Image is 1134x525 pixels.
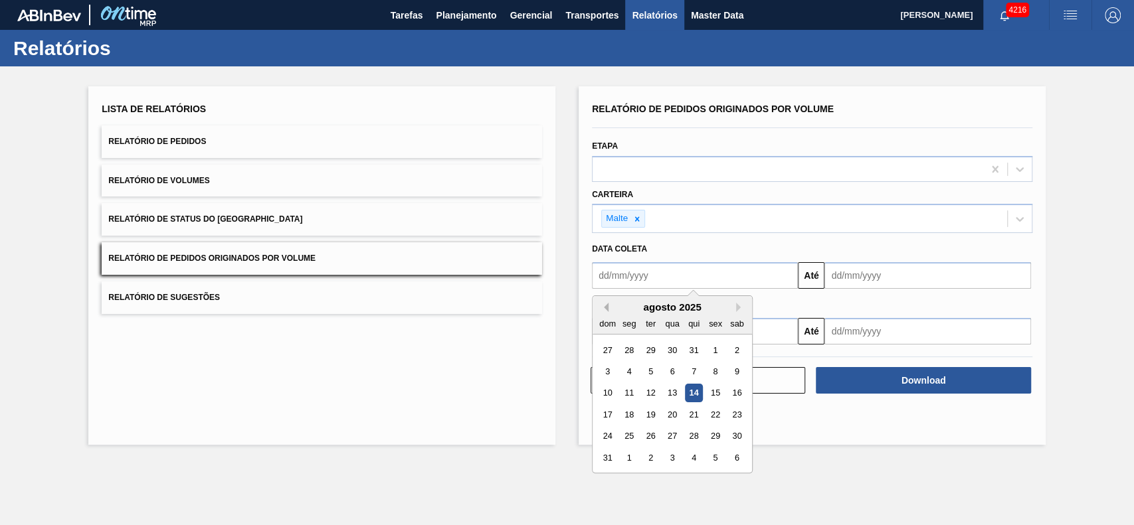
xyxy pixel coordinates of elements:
button: Download [816,367,1030,394]
div: Choose quarta-feira, 3 de setembro de 2025 [663,449,681,467]
button: Relatório de Pedidos Originados por Volume [102,242,542,275]
div: Choose quinta-feira, 21 de agosto de 2025 [685,406,703,423]
button: Notificações [983,6,1026,25]
div: Choose sexta-feira, 22 de agosto de 2025 [706,406,724,423]
span: Relatórios [632,7,677,23]
img: userActions [1062,7,1078,23]
div: Choose domingo, 10 de agosto de 2025 [599,384,616,402]
div: Choose quarta-feira, 27 de agosto de 2025 [663,427,681,445]
input: dd/mm/yyyy [592,262,798,289]
span: Relatório de Volumes [108,176,209,185]
div: Choose segunda-feira, 28 de julho de 2025 [620,341,638,359]
img: TNhmsLtSVTkK8tSr43FrP2fwEKptu5GPRR3wAAAABJRU5ErkJggg== [17,9,81,21]
div: Choose domingo, 27 de julho de 2025 [599,341,616,359]
div: Choose sábado, 2 de agosto de 2025 [728,341,746,359]
span: Tarefas [391,7,423,23]
div: Choose terça-feira, 29 de julho de 2025 [642,341,660,359]
div: Choose terça-feira, 12 de agosto de 2025 [642,384,660,402]
div: Choose quarta-feira, 6 de agosto de 2025 [663,362,681,380]
span: Relatório de Sugestões [108,293,220,302]
div: Choose terça-feira, 19 de agosto de 2025 [642,406,660,423]
div: Choose domingo, 24 de agosto de 2025 [599,427,616,445]
button: Relatório de Volumes [102,165,542,197]
div: seg [620,315,638,333]
span: Relatório de Pedidos Originados por Volume [108,254,316,263]
div: Choose sexta-feira, 15 de agosto de 2025 [706,384,724,402]
span: Relatório de Status do [GEOGRAPHIC_DATA] [108,214,302,224]
input: dd/mm/yyyy [824,262,1030,289]
div: sex [706,315,724,333]
button: Next Month [736,303,745,312]
div: Choose terça-feira, 5 de agosto de 2025 [642,362,660,380]
div: ter [642,315,660,333]
div: Choose domingo, 3 de agosto de 2025 [599,362,616,380]
div: Choose sábado, 6 de setembro de 2025 [728,449,746,467]
label: Etapa [592,141,618,151]
div: Choose quarta-feira, 20 de agosto de 2025 [663,406,681,423]
span: Data coleta [592,244,647,254]
img: Logout [1105,7,1121,23]
div: Choose segunda-feira, 4 de agosto de 2025 [620,362,638,380]
div: Choose terça-feira, 26 de agosto de 2025 [642,427,660,445]
button: Relatório de Pedidos [102,125,542,158]
span: Transportes [565,7,618,23]
button: Relatório de Status do [GEOGRAPHIC_DATA] [102,203,542,236]
span: Relatório de Pedidos Originados por Volume [592,104,834,114]
div: Choose quarta-feira, 13 de agosto de 2025 [663,384,681,402]
div: Choose quinta-feira, 7 de agosto de 2025 [685,362,703,380]
div: Choose sexta-feira, 1 de agosto de 2025 [706,341,724,359]
div: Choose quinta-feira, 4 de setembro de 2025 [685,449,703,467]
div: Choose sábado, 23 de agosto de 2025 [728,406,746,423]
div: Choose domingo, 31 de agosto de 2025 [599,449,616,467]
div: Choose sexta-feira, 29 de agosto de 2025 [706,427,724,445]
div: Choose segunda-feira, 1 de setembro de 2025 [620,449,638,467]
input: dd/mm/yyyy [824,318,1030,344]
div: month 2025-08 [597,339,747,469]
div: dom [599,315,616,333]
button: Previous Month [599,303,609,312]
div: Choose quinta-feira, 28 de agosto de 2025 [685,427,703,445]
span: 4216 [1006,3,1029,17]
button: Até [798,318,824,344]
div: Choose sábado, 9 de agosto de 2025 [728,362,746,380]
span: Gerencial [510,7,553,23]
label: Carteira [592,190,633,199]
div: Choose terça-feira, 2 de setembro de 2025 [642,449,660,467]
button: Limpar [591,367,805,394]
div: Choose sexta-feira, 5 de setembro de 2025 [706,449,724,467]
span: Lista de Relatórios [102,104,206,114]
button: Relatório de Sugestões [102,281,542,314]
span: Planejamento [436,7,496,23]
span: Relatório de Pedidos [108,137,206,146]
div: qui [685,315,703,333]
div: Malte [602,210,630,227]
button: Até [798,262,824,289]
div: Choose quarta-feira, 30 de julho de 2025 [663,341,681,359]
div: Choose segunda-feira, 11 de agosto de 2025 [620,384,638,402]
div: Choose segunda-feira, 25 de agosto de 2025 [620,427,638,445]
div: agosto 2025 [593,301,752,313]
span: Master Data [691,7,743,23]
div: qua [663,315,681,333]
div: Choose segunda-feira, 18 de agosto de 2025 [620,406,638,423]
h1: Relatórios [13,40,249,56]
div: sab [728,315,746,333]
div: Choose sexta-feira, 8 de agosto de 2025 [706,362,724,380]
div: Choose sábado, 16 de agosto de 2025 [728,384,746,402]
div: Choose domingo, 17 de agosto de 2025 [599,406,616,423]
div: Choose sábado, 30 de agosto de 2025 [728,427,746,445]
div: Choose quinta-feira, 14 de agosto de 2025 [685,384,703,402]
div: Choose quinta-feira, 31 de julho de 2025 [685,341,703,359]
